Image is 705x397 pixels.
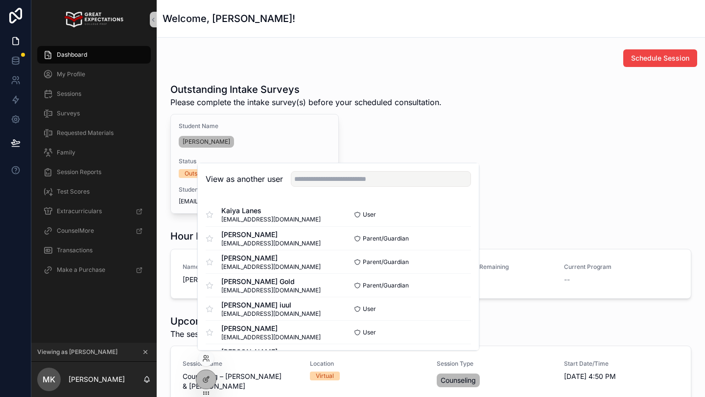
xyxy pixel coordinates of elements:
span: Viewing as [PERSON_NAME] [37,348,117,356]
span: [PERSON_NAME] [183,275,298,285]
span: [EMAIL_ADDRESS][DOMAIN_NAME] [221,216,321,223]
span: [PERSON_NAME] [183,138,230,146]
span: My Profile [57,70,85,78]
span: Transactions [57,246,93,254]
span: User [363,329,376,336]
span: Counseling [441,375,476,385]
span: Family [57,149,75,156]
span: -- [564,275,570,285]
span: Parent/Guardian [363,258,409,266]
span: Kaiya Lanes [221,206,321,216]
span: Counseling – [PERSON_NAME] & [PERSON_NAME] [183,372,298,391]
span: [PERSON_NAME] iuul [221,300,321,310]
span: Location [310,360,425,368]
a: Surveys [37,105,151,122]
div: scrollable content [31,39,157,291]
div: Virtual [316,372,334,380]
button: Schedule Session [623,49,697,67]
span: 0.00 [437,275,552,285]
span: Requested Materials [57,129,114,137]
span: [EMAIL_ADDRESS][DOMAIN_NAME] [221,333,321,341]
span: [EMAIL_ADDRESS][DOMAIN_NAME] [221,240,321,247]
a: Test Scores [37,183,151,200]
a: Requested Materials [37,124,151,142]
a: My Profile [37,66,151,83]
a: Family [37,144,151,161]
a: Session Reports [37,163,151,181]
div: Outstanding [185,169,218,178]
span: Surveys [57,110,80,117]
span: Current Program [564,263,680,271]
span: Parent/Guardian [363,282,409,289]
span: User [363,305,376,313]
span: Student Email [179,186,330,194]
span: MK [43,374,55,385]
h1: Welcome, [PERSON_NAME]! [163,12,295,25]
span: CounselMore [57,227,94,235]
a: Make a Purchase [37,261,151,279]
span: [DATE] 4:50 PM [564,372,680,381]
span: Session Type [437,360,552,368]
h1: Outstanding Intake Surveys [170,83,442,96]
h1: Hour Balance [170,229,233,243]
img: App logo [65,12,123,27]
span: Student Name [179,122,330,130]
span: [EMAIL_ADDRESS][DOMAIN_NAME] [221,263,321,271]
a: Transactions [37,242,151,259]
span: The session times shown below are in your current location's timezone. [170,328,435,340]
span: Dashboard [57,51,87,59]
span: Session Reports [57,168,101,176]
span: Test Scores [57,188,90,196]
a: Dashboard [37,46,151,64]
span: Founder Hours Remaining [437,263,552,271]
span: [EMAIL_ADDRESS][DOMAIN_NAME] [221,310,321,318]
span: Please complete the intake survey(s) before your scheduled consultation. [170,96,442,108]
span: Name [183,263,298,271]
span: Session Name [183,360,298,368]
span: Start Date/Time [564,360,680,368]
span: [PERSON_NAME] [221,230,321,240]
span: User [363,211,376,219]
p: [PERSON_NAME] [69,375,125,384]
h1: Upcoming Sessions [170,314,435,328]
span: Extracurriculars [57,207,102,215]
span: Sessions [57,90,81,98]
a: Sessions [37,85,151,103]
span: [EMAIL_ADDRESS][DOMAIN_NAME] [179,198,330,205]
span: [EMAIL_ADDRESS][DOMAIN_NAME] [221,287,321,294]
a: CounselMore [37,222,151,240]
span: Status [179,157,330,165]
span: [PERSON_NAME] [221,253,321,263]
span: Parent/Guardian [363,235,409,243]
span: Schedule Session [631,53,689,63]
a: [PERSON_NAME] [179,136,234,148]
span: [PERSON_NAME] [221,324,321,333]
h2: View as another user [206,173,283,185]
span: Make a Purchase [57,266,105,274]
span: [PERSON_NAME] Gold [221,277,321,287]
span: [PERSON_NAME] [221,347,321,357]
a: Extracurriculars [37,202,151,220]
